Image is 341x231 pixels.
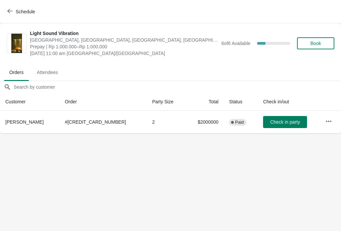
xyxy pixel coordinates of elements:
th: Total [185,93,224,111]
th: Party Size [147,93,185,111]
td: # [CREDIT_CARD_NUMBER] [60,111,147,133]
span: Book [310,41,321,46]
th: Status [224,93,258,111]
th: Order [60,93,147,111]
button: Schedule [3,6,40,18]
td: 2 [147,111,185,133]
span: Orders [4,66,29,78]
td: $2000000 [185,111,224,133]
span: [DATE] 11:00 am [GEOGRAPHIC_DATA]/[GEOGRAPHIC_DATA] [30,50,218,57]
span: [PERSON_NAME] [5,119,44,125]
span: [GEOGRAPHIC_DATA], [GEOGRAPHIC_DATA], [GEOGRAPHIC_DATA], [GEOGRAPHIC_DATA], [GEOGRAPHIC_DATA] [30,37,218,43]
th: Check in/out [258,93,320,111]
span: 6 of 8 Available [221,41,250,46]
span: Prepay | Rp 1.000.000–Rp 1.000.000 [30,43,218,50]
img: Light Sound Vibration [11,34,22,53]
input: Search by customer [13,81,341,93]
span: Schedule [16,9,35,14]
button: Check in party [263,116,307,128]
span: Paid [235,120,244,125]
span: Attendees [32,66,63,78]
span: Light Sound Vibration [30,30,218,37]
button: Book [297,37,334,49]
span: Check in party [270,119,300,125]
